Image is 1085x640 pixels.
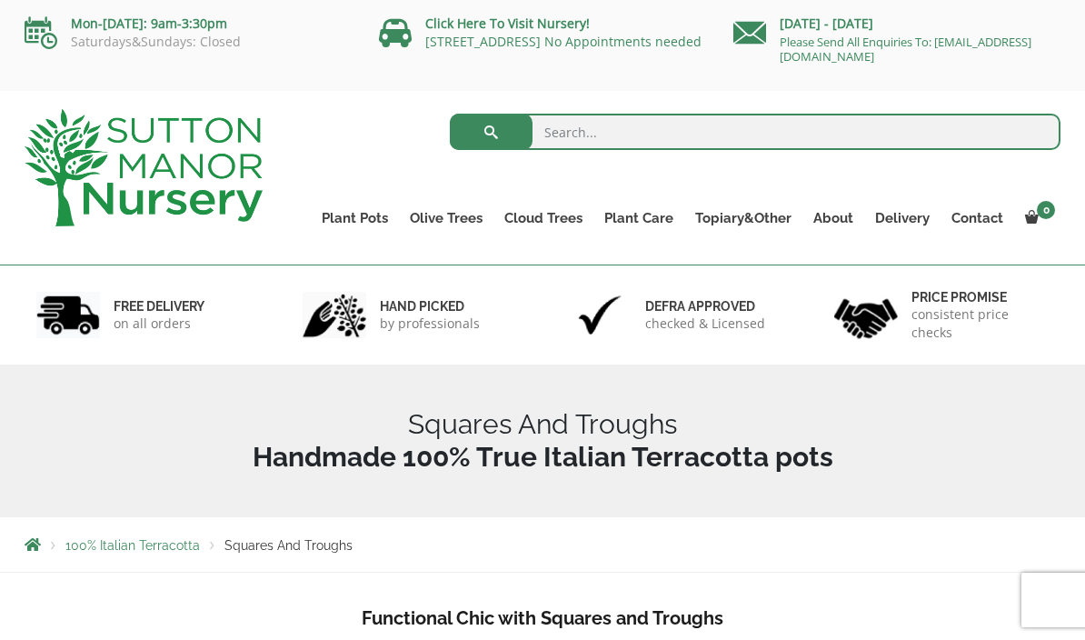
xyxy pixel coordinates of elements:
span: 0 [1037,201,1055,219]
span: Squares And Troughs [224,538,353,553]
p: consistent price checks [911,305,1050,342]
a: Plant Pots [311,205,399,231]
h1: Squares And Troughs [25,408,1060,474]
p: Saturdays&Sundays: Closed [25,35,352,49]
p: by professionals [380,315,480,333]
a: Plant Care [593,205,684,231]
a: Delivery [864,205,941,231]
h6: Defra approved [645,298,765,315]
a: Olive Trees [399,205,493,231]
p: checked & Licensed [645,315,765,333]
a: 100% Italian Terracotta [65,538,200,553]
p: Mon-[DATE]: 9am-3:30pm [25,13,352,35]
a: Topiary&Other [684,205,802,231]
img: 2.jpg [303,292,366,338]
img: 4.jpg [834,287,898,343]
a: 0 [1014,205,1060,231]
p: on all orders [114,315,204,333]
img: 3.jpg [568,292,632,338]
img: logo [25,109,263,226]
h6: FREE DELIVERY [114,298,204,315]
h6: hand picked [380,298,480,315]
b: Functional Chic with Squares and Troughs [362,607,723,629]
a: About [802,205,864,231]
p: [DATE] - [DATE] [733,13,1060,35]
nav: Breadcrumbs [25,537,1060,552]
a: Click Here To Visit Nursery! [425,15,590,32]
a: Please Send All Enquiries To: [EMAIL_ADDRESS][DOMAIN_NAME] [780,34,1031,65]
h6: Price promise [911,289,1050,305]
a: Contact [941,205,1014,231]
a: [STREET_ADDRESS] No Appointments needed [425,33,702,50]
a: Cloud Trees [493,205,593,231]
img: 1.jpg [36,292,100,338]
input: Search... [450,114,1061,150]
